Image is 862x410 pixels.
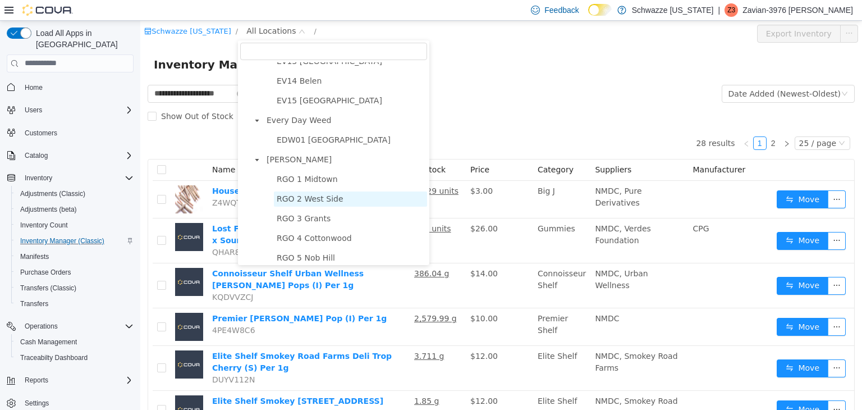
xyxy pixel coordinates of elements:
span: Operations [20,320,134,333]
a: Premier [PERSON_NAME] Pop (I) Per 1g [72,293,246,302]
a: Inventory Manager (Classic) [16,234,109,248]
a: House Big J Gelato Pebbles (H) 1g [72,166,222,175]
span: Cash Management [20,338,77,347]
i: icon: close-circle [97,70,103,76]
i: icon: down [698,119,705,127]
span: Reports [25,376,48,385]
span: Operations [25,322,58,331]
span: EDW01 [GEOGRAPHIC_DATA] [136,115,250,124]
a: Transfers (Classic) [16,281,81,295]
span: Customers [25,129,57,138]
a: Connoisseur Shelf Urban Wellness [PERSON_NAME] Pops (I) Per 1g [72,248,223,269]
a: Cash Management [16,335,81,349]
span: RGO 1 Midtown [134,151,287,166]
img: Elite Shelf Smokey Road Farms Deli Gelato 33 (I) Per 1g placeholder [35,375,63,403]
span: NMDC, Urban Wellness [455,248,507,269]
u: 3.711 g [274,331,304,340]
span: QHAR85QF [72,227,116,236]
a: Inventory Count [16,218,72,232]
button: icon: swapMove [636,339,688,357]
span: RGO 4 Cottonwood [134,210,287,225]
span: $12.00 [330,376,357,385]
span: Feedback [544,4,579,16]
span: Category [397,144,433,153]
p: | [718,3,721,17]
span: Cash Management [16,335,134,349]
span: Z3 [727,3,735,17]
span: / [95,6,98,15]
i: icon: down [158,7,165,15]
button: icon: ellipsis [687,297,705,315]
li: 2 [626,116,640,129]
span: [PERSON_NAME] [126,134,191,143]
button: icon: ellipsis [687,170,705,188]
span: DUYV112N [72,354,114,363]
span: Transfers [16,297,134,311]
a: Settings [20,397,53,410]
td: Connoisseur Shelf [393,243,450,288]
div: Date Added (Newest-Oldest) [588,65,700,81]
u: 386.04 g [274,248,309,257]
input: Dark Mode [588,4,612,16]
button: Cash Management [11,334,138,350]
button: Transfers (Classic) [11,280,138,296]
span: EV15 [GEOGRAPHIC_DATA] [136,75,242,84]
div: 25 / page [659,116,696,129]
button: Inventory Count [11,217,138,233]
button: Adjustments (Classic) [11,186,138,202]
span: $12.00 [330,331,357,340]
u: 3,029 units [274,166,318,175]
button: Home [2,79,138,95]
span: Load All Apps in [GEOGRAPHIC_DATA] [31,28,134,50]
span: VVBZT8RP [72,388,113,397]
i: icon: shop [4,7,11,14]
span: RGO 4 Cottonwood [136,213,212,222]
span: Customers [20,126,134,140]
span: Transfers (Classic) [16,281,134,295]
span: NMDC, Pure Derivatives [455,166,501,186]
span: $14.00 [330,248,357,257]
button: icon: swapMove [636,170,688,188]
button: Catalog [2,148,138,163]
span: Catalog [20,149,134,162]
span: RGO 3 Grants [136,193,190,202]
button: Operations [2,318,138,334]
span: $10.00 [330,293,357,302]
span: Traceabilty Dashboard [20,353,88,362]
span: Suppliers [455,144,491,153]
i: icon: left [603,120,609,126]
p: Schwazze [US_STATE] [632,3,714,17]
input: filter select [100,22,287,39]
img: Cova [22,4,73,16]
button: Manifests [11,249,138,265]
span: CPG [552,203,568,212]
span: Adjustments (Classic) [20,189,85,198]
span: RGO 5 Nob Hill [136,233,195,242]
img: Premier Shelf Yerba Deli Gelato Pop (I) Per 1g placeholder [35,292,63,320]
a: Transfers [16,297,53,311]
span: In Stock [274,144,305,153]
span: RGO 2 West Side [136,174,203,183]
a: Elite Shelf Smokey Road Farms Deli Trop Cherry (S) Per 1g [72,331,251,352]
span: NMDC, Smokey Road Farms [455,376,537,397]
span: Users [25,106,42,115]
span: Settings [20,396,134,410]
span: Every Day Weed [123,92,287,107]
span: Every Day Weed [126,95,191,104]
div: Zavian-3976 McCarty [725,3,738,17]
button: icon: ellipsis [687,339,705,357]
img: Connoisseur Shelf Urban Wellness Deli Gelato Pops (I) Per 1g placeholder [35,247,63,275]
span: Inventory Manager (Classic) [16,234,134,248]
span: / [174,6,176,15]
span: Manifests [16,250,134,263]
img: House Big J Gelato Pebbles (H) 1g hero shot [35,165,63,193]
img: Lost Farm Gummies Live Rosin Very Cherry x Sour Tangie (S) 100mg 10pk placeholder [35,202,63,230]
span: Reports [20,373,134,387]
button: icon: swapMove [636,380,688,398]
span: Adjustments (beta) [20,205,77,214]
button: Transfers [11,296,138,312]
button: Inventory [2,170,138,186]
a: Adjustments (beta) [16,203,81,216]
a: Lost Farm Gummies Live Rosin Very Cherry x Sour [PERSON_NAME] (S) 100mg 10pk [72,203,263,224]
a: Elite Shelf Smokey [STREET_ADDRESS] [72,376,243,385]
